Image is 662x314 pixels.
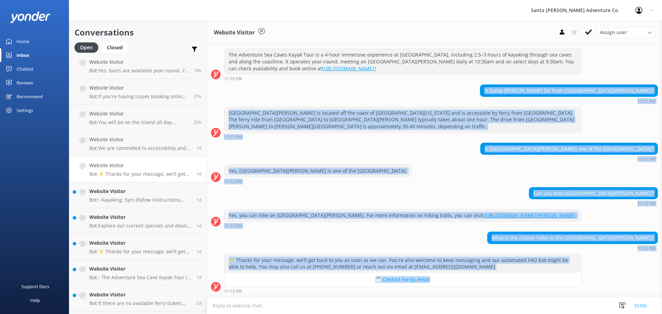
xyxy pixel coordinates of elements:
p: Bot: ⚡ Thanks for your message, we'll get back to you as soon as we can. You're also welcome to k... [89,249,191,255]
a: Website VisitorBot:⚡ Thanks for your message, we'll get back to you as soon as we can. You're als... [69,156,207,182]
div: Is Santa [PERSON_NAME] far from [GEOGRAPHIC_DATA][PERSON_NAME]? [480,85,658,97]
div: Can you hike [GEOGRAPHIC_DATA][PERSON_NAME]? [529,188,658,199]
a: Website VisitorBot:If there are no available ferry tickets showing on our system, it may be due t... [69,286,207,312]
div: The Adventure Sea Caves Kayak Tour is a 4-hour immersive experience at [GEOGRAPHIC_DATA], includi... [224,49,581,74]
div: Support Docs [21,280,49,293]
div: Reviews [17,76,33,90]
h4: Website Visitor [89,84,189,92]
div: Settings [17,103,33,117]
h3: Website Visitor [214,28,255,37]
p: Bot: You will be on the island all day regardless of the tour length you pick. Free time can be u... [89,119,189,125]
h4: Website Visitor [89,188,191,195]
div: 11:11pm 09-Aug-2025 (UTC -07:00) America/Tijuana [224,134,582,139]
span: 01:53pm 09-Aug-2025 (UTC -07:00) America/Tijuana [197,274,201,280]
h4: Website Visitor [89,265,191,273]
a: Website VisitorBot:• Kayaking: 5yrs (follow instructions, and paddle. Under 12 must be in a doubl... [69,182,207,208]
div: Chatbot [17,62,33,76]
h4: Website Visitor [89,213,191,221]
p: Bot: • Kayaking: 5yrs (follow instructions, and paddle. Under 12 must be in a double kayak with a... [89,197,191,203]
span: 01:18pm 10-Aug-2025 (UTC -07:00) America/Tijuana [194,119,201,125]
div: 11:10pm 09-Aug-2025 (UTC -07:00) America/Tijuana [224,76,582,81]
a: Website VisitorBot:Explore our current specials and deals on tours, adventures, and group activit... [69,208,207,234]
div: Home [17,34,29,48]
span: 11:13pm 09-Aug-2025 (UTC -07:00) America/Tijuana [197,171,201,177]
a: Website VisitorBot:Yes, tours are available year-round, 7 days per week. You can visit our calend... [69,53,207,79]
span: 11:07pm 09-Aug-2025 (UTC -07:00) America/Tijuana [197,197,201,203]
div: 11:12pm 09-Aug-2025 (UTC -07:00) America/Tijuana [224,223,581,228]
span: 05:01pm 09-Aug-2025 (UTC -07:00) America/Tijuana [197,249,201,254]
div: Open [74,42,98,53]
div: Yes, you can hike on [GEOGRAPHIC_DATA][PERSON_NAME]. For more information on hiking trails, you c... [224,210,581,221]
strong: 11:13 PM [224,289,242,293]
h4: Website Visitor [89,291,191,298]
span: Assign user [600,29,627,36]
h2: Conversations [74,26,201,39]
div: 11:13pm 09-Aug-2025 (UTC -07:00) America/Tijuana [224,288,582,293]
a: [URL][DOMAIN_NAME]? [322,65,376,72]
a: Closed [102,43,131,51]
div: Help [30,293,40,307]
p: Bot: ⚡ Thanks for your message, we'll get back to you as soon as we can. You're also welcome to k... [89,171,191,177]
a: Website VisitorBot:⚡ Thanks for your message, we'll get back to you as soon as we can. You're als... [69,234,207,260]
h4: Website Visitor [89,110,189,118]
a: Open [74,43,102,51]
a: Website VisitorBot:You will be on the island all day regardless of the tour length you pick. Free... [69,105,207,131]
div: 11:12pm 09-Aug-2025 (UTC -07:00) America/Tijuana [224,179,412,184]
div: Assign User [596,27,655,38]
strong: 11:10 PM [224,77,242,81]
p: Bot: Yes, tours are available year-round, 7 days per week. You can visit our calendar for availab... [89,68,189,74]
span: 05:58pm 09-Aug-2025 (UTC -07:00) America/Tijuana [197,223,201,229]
strong: 11:13 PM [638,246,655,251]
div: Yes, [GEOGRAPHIC_DATA][PERSON_NAME] is one of the [GEOGRAPHIC_DATA]. [224,165,411,177]
div: 11:13pm 09-Aug-2025 (UTC -07:00) America/Tijuana [487,246,658,251]
a: Website VisitorBot:- The Adventure Sea Cave Kayak Tour is a 4-hour immersive experience, includin... [69,260,207,286]
div: Recommend [17,90,43,103]
p: Bot: If you're having issues booking online, please contact the Santa [PERSON_NAME] Adventure Co.... [89,93,189,100]
h4: Website Visitor [89,136,191,143]
div: Is [GEOGRAPHIC_DATA][PERSON_NAME] one of the [GEOGRAPHIC_DATA]? [481,143,658,155]
strong: 11:12 PM [224,224,242,228]
span: 04:38pm 10-Aug-2025 (UTC -07:00) America/Tijuana [194,68,201,73]
div: [GEOGRAPHIC_DATA][PERSON_NAME] is located off the coast of [GEOGRAPHIC_DATA][US_STATE] and is acc... [224,107,581,132]
strong: 11:12 PM [224,180,242,184]
div: What is the closest hotel to the [GEOGRAPHIC_DATA][PERSON_NAME]? [488,232,658,244]
div: 11:12pm 09-Aug-2025 (UTC -07:00) America/Tijuana [529,201,658,206]
div: 11:12pm 09-Aug-2025 (UTC -07:00) America/Tijuana [480,156,658,161]
strong: 11:10 PM [638,41,655,45]
a: [URL][DOMAIN_NAME][PERSON_NAME]. [484,212,576,219]
div: ⚡ Thanks for your message, we'll get back to you as soon as we can. You're also welcome to keep m... [224,254,581,273]
strong: 11:12 PM [638,202,655,206]
p: Bot: We are committed to accessibility and do our best to accommodate a wide variety of abilities... [89,145,191,151]
a: Website VisitorBot:We are committed to accessibility and do our best to accommodate a wide variet... [69,131,207,156]
h4: Website Visitor [89,239,191,247]
div: 11:11pm 09-Aug-2025 (UTC -07:00) America/Tijuana [480,99,658,103]
p: Bot: Explore our current specials and deals on tours, adventures, and group activities in [GEOGRA... [89,223,191,229]
span: 10:57am 09-Aug-2025 (UTC -07:00) America/Tijuana [197,300,201,306]
strong: 11:11 PM [224,135,242,139]
div: Inbox [17,48,29,62]
p: Bot: - The Adventure Sea Cave Kayak Tour is a 4-hour immersive experience, including preparation,... [89,274,191,281]
span: 09:44am 10-Aug-2025 (UTC -07:00) America/Tijuana [197,145,201,151]
h4: Website Visitor [89,162,191,169]
a: Website VisitorBot:If you're having issues booking online, please contact the Santa [PERSON_NAME]... [69,79,207,105]
img: yonder-white-logo.png [10,11,50,23]
p: Bot: If there are no available ferry tickets showing on our system, it may be due to our allocati... [89,300,191,306]
div: Closed [102,42,128,53]
strong: 11:11 PM [638,99,655,103]
h4: Website Visitor [89,58,189,66]
strong: 11:12 PM [638,157,655,161]
button: 📩 Contact me by email [224,273,581,286]
span: 02:40pm 10-Aug-2025 (UTC -07:00) America/Tijuana [194,93,201,99]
